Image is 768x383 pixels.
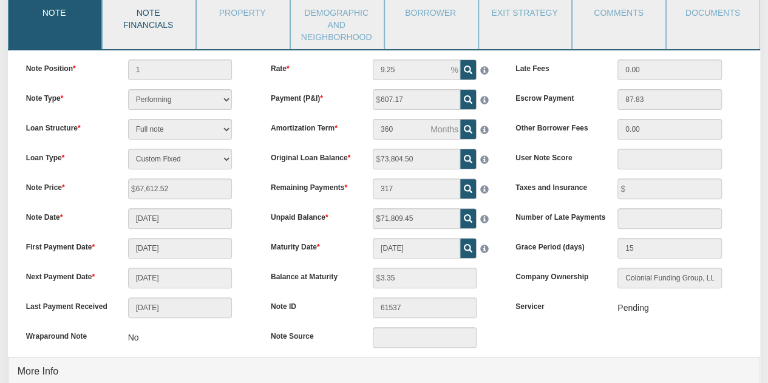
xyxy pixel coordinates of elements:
[262,268,364,282] label: Balance at Maturity
[17,208,119,223] label: Note Date
[262,59,364,74] label: Rate
[128,208,233,229] input: MM/DD/YYYY
[17,149,119,163] label: Loan Type
[17,327,119,342] label: Wraparound Note
[506,149,608,163] label: User Note Score
[373,59,460,80] input: This field can contain only numeric characters
[17,178,119,193] label: Note Price
[262,208,364,223] label: Unpaid Balance
[506,89,608,104] label: Escrow Payment
[17,119,119,134] label: Loan Structure
[17,297,119,312] label: Last Payment Received
[128,297,233,318] input: MM/DD/YYYY
[17,89,119,104] label: Note Type
[17,268,119,282] label: Next Payment Date
[128,268,233,288] input: MM/DD/YYYY
[506,268,608,282] label: Company Ownership
[506,297,608,312] label: Servicer
[506,208,608,223] label: Number of Late Payments
[128,327,139,348] p: No
[18,360,751,383] h4: More Info
[506,178,608,193] label: Taxes and Insurance
[262,119,364,134] label: Amortization Term
[506,238,608,253] label: Grace Period (days)
[617,297,648,318] div: Pending
[262,89,364,104] label: Payment (P&I)
[506,59,608,74] label: Late Fees
[262,297,364,312] label: Note ID
[17,238,119,253] label: First Payment Date
[373,238,460,259] input: MM/DD/YYYY
[506,119,608,134] label: Other Borrower Fees
[262,149,364,163] label: Original Loan Balance
[262,178,364,193] label: Remaining Payments
[17,59,119,74] label: Note Position
[262,238,364,253] label: Maturity Date
[262,327,364,342] label: Note Source
[128,238,233,259] input: MM/DD/YYYY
